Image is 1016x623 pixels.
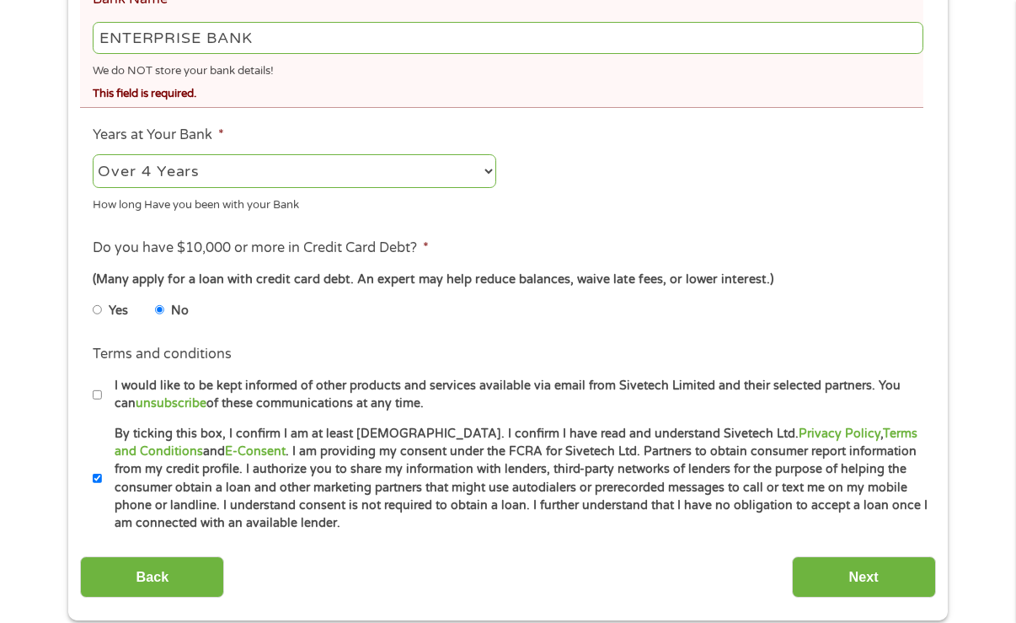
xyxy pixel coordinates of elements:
[102,377,928,413] label: I would like to be kept informed of other products and services available via email from Sivetech...
[109,302,128,320] label: Yes
[93,191,496,214] div: How long Have you been with your Bank
[93,126,224,144] label: Years at Your Bank
[136,396,206,411] a: unsubscribe
[799,427,880,441] a: Privacy Policy
[93,346,232,363] label: Terms and conditions
[93,271,923,289] div: (Many apply for a loan with credit card debt. An expert may help reduce balances, waive late fees...
[225,444,286,459] a: E-Consent
[93,56,923,79] div: We do NOT store your bank details!
[80,556,224,598] input: Back
[93,79,923,102] div: This field is required.
[93,239,429,257] label: Do you have $10,000 or more in Credit Card Debt?
[171,302,189,320] label: No
[102,425,928,533] label: By ticking this box, I confirm I am at least [DEMOGRAPHIC_DATA]. I confirm I have read and unders...
[792,556,936,598] input: Next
